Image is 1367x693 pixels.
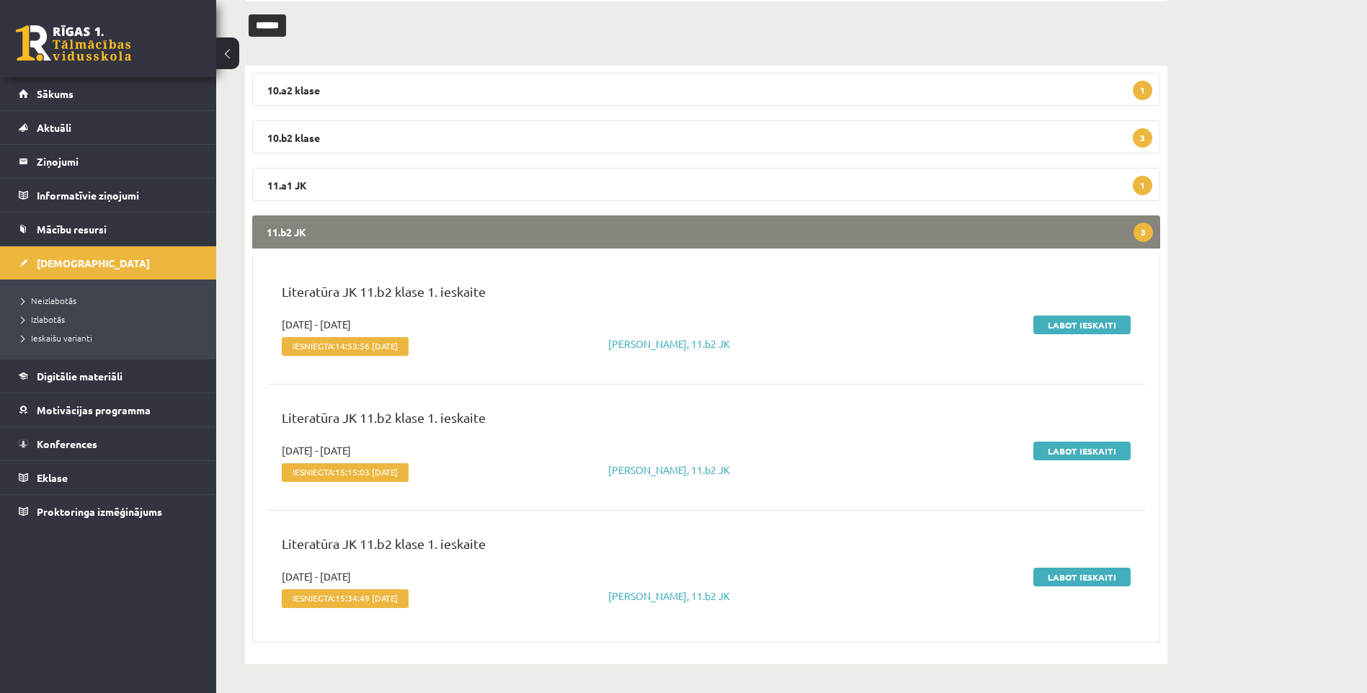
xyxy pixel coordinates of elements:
a: Izlabotās [22,313,202,326]
span: [DEMOGRAPHIC_DATA] [37,256,150,269]
p: Literatūra JK 11.b2 klase 1. ieskaite [282,282,1131,308]
a: Ziņojumi [19,145,198,178]
a: Motivācijas programma [19,393,198,426]
span: 3 [1134,223,1153,242]
a: [PERSON_NAME], 11.b2 JK [608,589,730,602]
span: Izlabotās [22,313,65,325]
span: [DATE] - [DATE] [282,569,351,584]
a: Rīgas 1. Tālmācības vidusskola [16,25,131,61]
legend: Informatīvie ziņojumi [37,179,198,212]
span: 1 [1133,176,1152,195]
span: 3 [1133,128,1152,148]
span: Digitālie materiāli [37,370,123,383]
span: 15:15:03 [DATE] [335,467,398,477]
span: Iesniegta: [282,589,409,608]
span: Proktoringa izmēģinājums [37,505,162,518]
a: [DEMOGRAPHIC_DATA] [19,246,198,280]
a: Sākums [19,77,198,110]
span: Mācību resursi [37,223,107,236]
a: Informatīvie ziņojumi [19,179,198,212]
legend: 11.b2 JK [252,215,1160,249]
p: Literatūra JK 11.b2 klase 1. ieskaite [282,408,1131,434]
span: 14:53:56 [DATE] [335,341,398,351]
legend: 10.b2 klase [252,120,1160,153]
span: 1 [1133,81,1152,100]
legend: 11.a1 JK [252,168,1160,201]
a: Neizlabotās [22,294,202,307]
span: Ieskaišu varianti [22,332,92,344]
span: Aktuāli [37,121,71,134]
a: Ieskaišu varianti [22,331,202,344]
a: Labot ieskaiti [1033,568,1131,586]
a: Digitālie materiāli [19,359,198,393]
span: Sākums [37,87,74,100]
a: Labot ieskaiti [1033,316,1131,334]
a: Konferences [19,427,198,460]
span: Neizlabotās [22,295,76,306]
a: Mācību resursi [19,213,198,246]
p: Literatūra JK 11.b2 klase 1. ieskaite [282,534,1131,560]
a: [PERSON_NAME], 11.b2 JK [608,337,730,350]
a: Aktuāli [19,111,198,144]
span: Iesniegta: [282,337,409,356]
legend: 10.a2 klase [252,73,1160,106]
span: [DATE] - [DATE] [282,317,351,332]
span: Konferences [37,437,97,450]
span: Iesniegta: [282,463,409,482]
a: [PERSON_NAME], 11.b2 JK [608,463,730,476]
legend: Ziņojumi [37,145,198,178]
span: 15:34:49 [DATE] [335,593,398,603]
a: Eklase [19,461,198,494]
a: Proktoringa izmēģinājums [19,495,198,528]
span: [DATE] - [DATE] [282,443,351,458]
span: Motivācijas programma [37,403,151,416]
span: Eklase [37,471,68,484]
a: Labot ieskaiti [1033,442,1131,460]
